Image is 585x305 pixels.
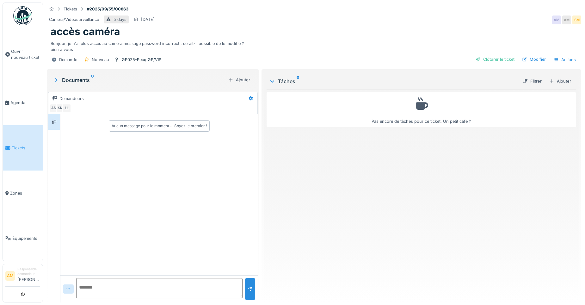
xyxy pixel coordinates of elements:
[572,16,581,24] div: SM
[91,76,94,84] sup: 0
[49,16,99,22] div: Caméra/Vidéosurveillance
[3,125,43,171] a: Tickets
[562,16,571,24] div: AM
[3,216,43,261] a: Équipements
[297,78,299,85] sup: 0
[3,80,43,125] a: Agenda
[92,57,109,63] div: Nouveau
[64,6,77,12] div: Tickets
[473,55,517,64] div: Clôturer le ticket
[3,29,43,80] a: Ouvrir nouveau ticket
[13,6,32,25] img: Badge_color-CXgf-gQk.svg
[10,100,40,106] span: Agenda
[5,271,15,281] li: AM
[10,190,40,196] span: Zones
[114,16,126,22] div: 5 days
[12,235,40,241] span: Équipements
[3,171,43,216] a: Zones
[50,104,58,113] div: AM
[12,145,40,151] span: Tickets
[226,76,253,84] div: Ajouter
[520,77,544,85] div: Filtrer
[53,76,226,84] div: Documents
[547,77,574,85] div: Ajouter
[551,55,579,64] div: Actions
[84,6,131,12] strong: #2025/09/55/00863
[520,55,548,64] div: Modifier
[17,267,40,285] li: [PERSON_NAME]
[59,57,77,63] div: Demande
[269,78,518,85] div: Tâches
[51,26,120,38] h1: accès caméra
[141,16,155,22] div: [DATE]
[271,95,572,124] div: Pas encore de tâches pour ce ticket. Un petit café ?
[56,104,65,113] div: SM
[62,104,71,113] div: LL
[51,38,577,53] div: Bonjour, je n'ai plus accès au caméra message password incorrect , serait-il possible de le modif...
[122,57,161,63] div: GP025-Pecq GP/VIP
[17,267,40,277] div: Responsable demandeur
[59,96,84,102] div: Demandeurs
[552,16,561,24] div: AM
[5,267,40,287] a: AM Responsable demandeur[PERSON_NAME]
[11,48,40,60] span: Ouvrir nouveau ticket
[112,123,207,129] div: Aucun message pour le moment … Soyez le premier !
